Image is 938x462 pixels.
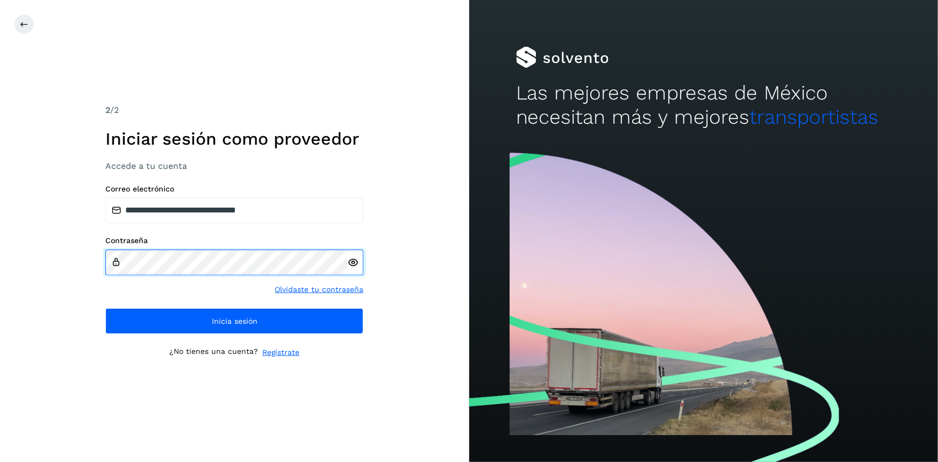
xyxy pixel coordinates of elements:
h1: Iniciar sesión como proveedor [105,129,363,149]
button: Inicia sesión [105,308,363,334]
a: Olvidaste tu contraseña [275,284,363,295]
h2: Las mejores empresas de México necesitan más y mejores [516,81,891,129]
p: ¿No tienes una cuenta? [169,347,258,358]
span: transportistas [750,105,879,129]
label: Correo electrónico [105,184,363,194]
span: 2 [105,105,110,115]
div: /2 [105,104,363,117]
span: Inicia sesión [212,317,257,325]
label: Contraseña [105,236,363,245]
h3: Accede a tu cuenta [105,161,363,171]
a: Regístrate [262,347,299,358]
